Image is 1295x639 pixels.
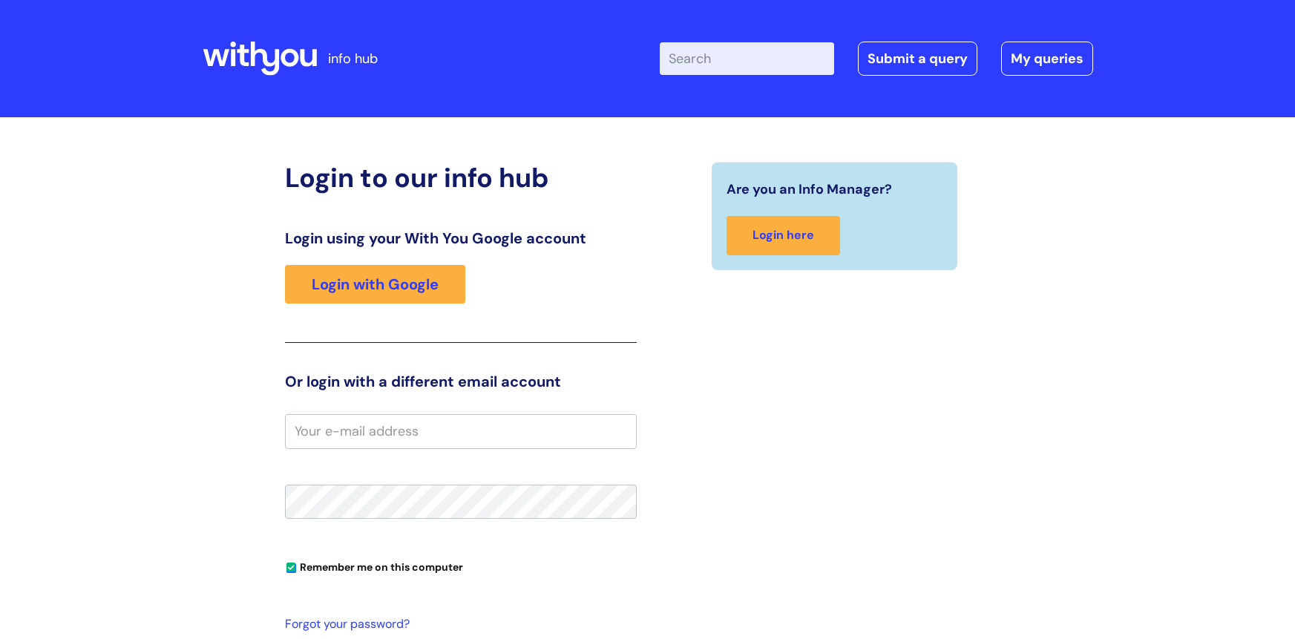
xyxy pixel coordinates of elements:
[285,265,465,304] a: Login with Google
[1001,42,1093,76] a: My queries
[285,557,463,574] label: Remember me on this computer
[660,42,834,75] input: Search
[286,563,296,573] input: Remember me on this computer
[285,554,637,578] div: You can uncheck this option if you're logging in from a shared device
[285,229,637,247] h3: Login using your With You Google account
[285,162,637,194] h2: Login to our info hub
[727,177,892,201] span: Are you an Info Manager?
[285,373,637,390] h3: Or login with a different email account
[285,614,629,635] a: Forgot your password?
[727,216,840,255] a: Login here
[858,42,977,76] a: Submit a query
[328,47,378,71] p: info hub
[285,414,637,448] input: Your e-mail address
